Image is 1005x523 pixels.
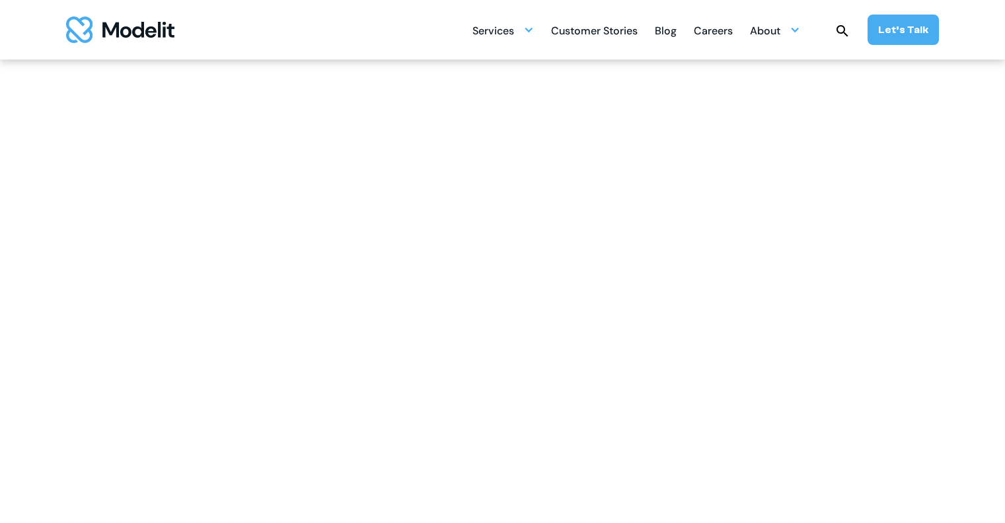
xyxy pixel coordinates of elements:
a: Customer Stories [551,17,638,43]
div: About [750,17,800,43]
a: Blog [655,17,677,43]
img: modelit logo [66,17,174,43]
a: home [66,17,174,43]
div: Services [472,19,514,45]
div: Blog [655,19,677,45]
a: Careers [694,17,733,43]
a: Let’s Talk [868,15,939,45]
div: Services [472,17,534,43]
div: Careers [694,19,733,45]
div: Let’s Talk [878,22,928,37]
div: About [750,19,780,45]
div: Customer Stories [551,19,638,45]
